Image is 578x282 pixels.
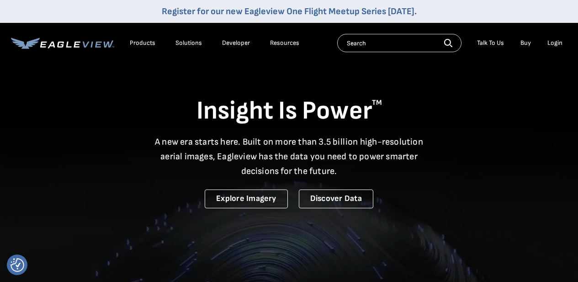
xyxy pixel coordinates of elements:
div: Login [547,39,562,47]
div: Talk To Us [477,39,504,47]
h1: Insight Is Power [11,95,567,127]
p: A new era starts here. Built on more than 3.5 billion high-resolution aerial images, Eagleview ha... [149,135,429,179]
input: Search [337,34,461,52]
a: Register for our new Eagleview One Flight Meetup Series [DATE]. [162,6,417,17]
a: Discover Data [299,190,373,208]
div: Products [130,39,155,47]
a: Developer [222,39,250,47]
a: Buy [520,39,531,47]
button: Consent Preferences [11,258,24,272]
img: Revisit consent button [11,258,24,272]
a: Explore Imagery [205,190,288,208]
sup: TM [372,98,382,107]
div: Resources [270,39,299,47]
div: Solutions [175,39,202,47]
